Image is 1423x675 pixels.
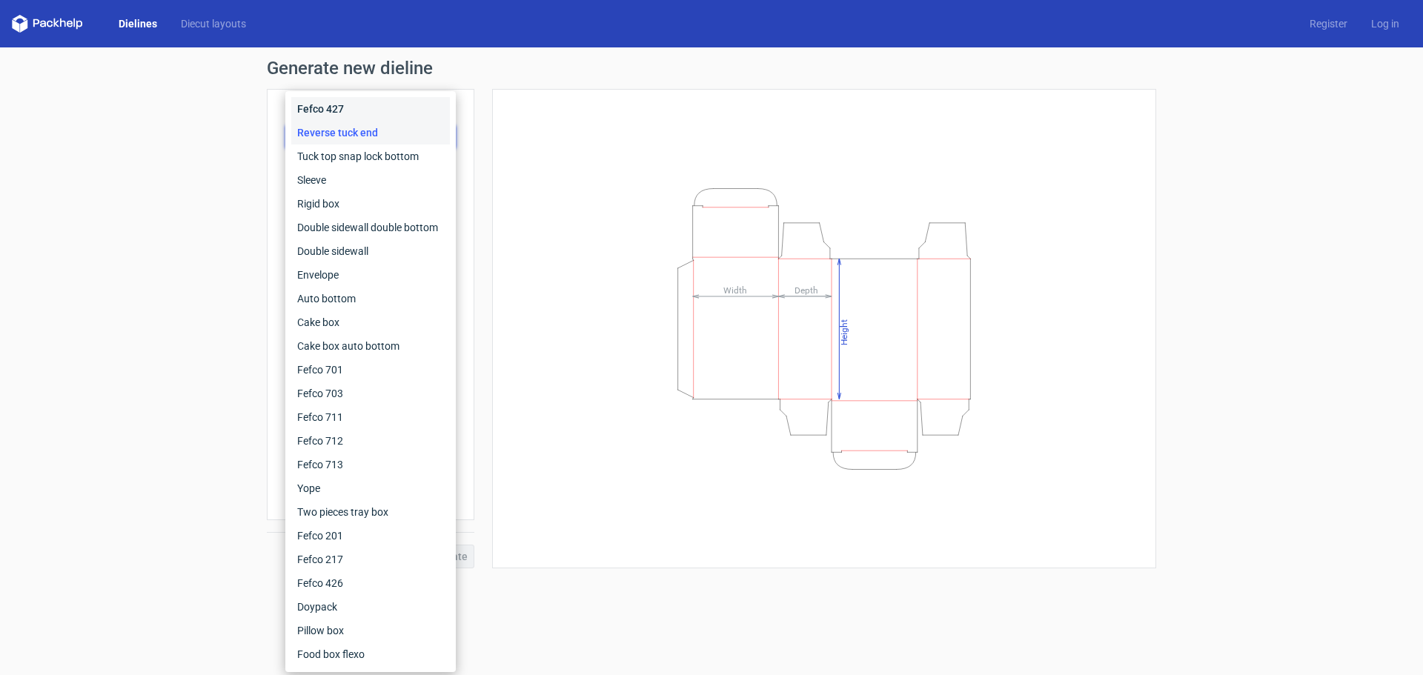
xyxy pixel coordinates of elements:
[1298,16,1359,31] a: Register
[291,358,450,382] div: Fefco 701
[291,287,450,310] div: Auto bottom
[291,97,450,121] div: Fefco 427
[291,382,450,405] div: Fefco 703
[1359,16,1411,31] a: Log in
[291,263,450,287] div: Envelope
[291,571,450,595] div: Fefco 426
[291,476,450,500] div: Yope
[795,285,818,295] tspan: Depth
[291,500,450,524] div: Two pieces tray box
[723,285,747,295] tspan: Width
[291,429,450,453] div: Fefco 712
[291,144,450,168] div: Tuck top snap lock bottom
[291,239,450,263] div: Double sidewall
[291,548,450,571] div: Fefco 217
[291,405,450,429] div: Fefco 711
[291,192,450,216] div: Rigid box
[291,310,450,334] div: Cake box
[291,524,450,548] div: Fefco 201
[291,334,450,358] div: Cake box auto bottom
[267,59,1156,77] h1: Generate new dieline
[291,216,450,239] div: Double sidewall double bottom
[169,16,258,31] a: Diecut layouts
[291,619,450,642] div: Pillow box
[291,121,450,144] div: Reverse tuck end
[291,168,450,192] div: Sleeve
[107,16,169,31] a: Dielines
[839,319,849,345] tspan: Height
[291,595,450,619] div: Doypack
[291,642,450,666] div: Food box flexo
[291,453,450,476] div: Fefco 713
